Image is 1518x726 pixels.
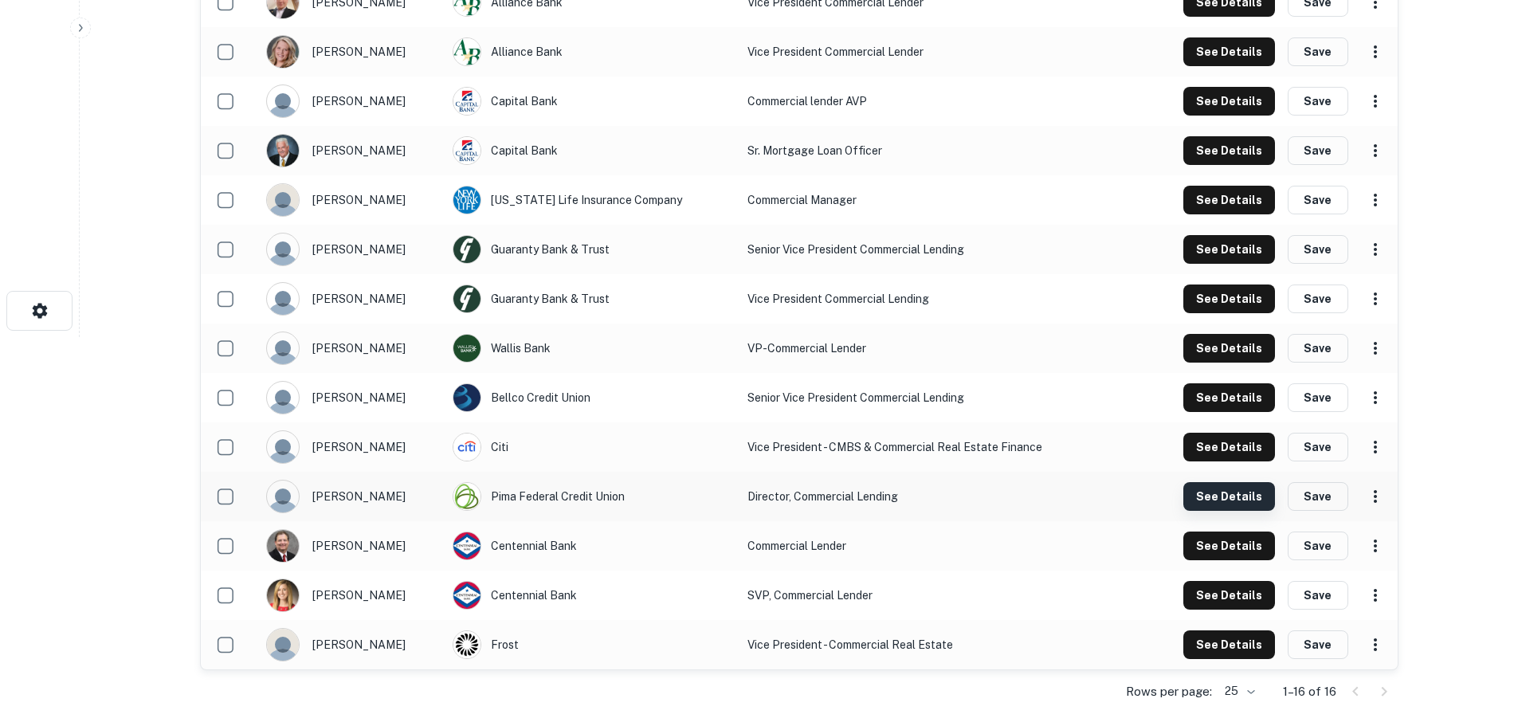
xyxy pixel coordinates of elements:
img: picture [453,384,481,411]
div: [PERSON_NAME] [266,183,437,217]
div: Pima Federal Credit Union [453,482,732,511]
button: See Details [1183,383,1275,412]
img: picture [453,186,481,214]
img: 1724715714178 [267,36,299,68]
button: See Details [1183,87,1275,116]
button: Save [1288,532,1348,560]
button: See Details [1183,433,1275,461]
img: picture [453,137,481,164]
p: Rows per page: [1126,682,1212,701]
button: Save [1288,136,1348,165]
img: picture [453,483,481,510]
td: Vice President Commercial Lending [739,274,1130,324]
img: picture [453,532,481,559]
div: Centennial Bank [453,532,732,560]
img: picture [453,285,481,312]
div: Guaranty Bank & Trust [453,235,732,264]
button: Save [1288,581,1348,610]
p: 1–16 of 16 [1283,682,1336,701]
div: [PERSON_NAME] [266,529,437,563]
button: Save [1288,433,1348,461]
div: [PERSON_NAME] [266,233,437,266]
iframe: Chat Widget [1438,598,1518,675]
div: Frost [453,630,732,659]
img: picture [453,335,481,362]
img: 9c8pery4andzj6ohjkjp54ma2 [267,332,299,364]
button: See Details [1183,235,1275,264]
div: [PERSON_NAME] [266,430,437,464]
img: picture [453,631,481,658]
img: picture [453,582,481,609]
button: Save [1288,37,1348,66]
div: [US_STATE] Life Insurance Company [453,186,732,214]
button: Save [1288,482,1348,511]
button: See Details [1183,334,1275,363]
div: Bellco Credit Union [453,383,732,412]
button: Save [1288,630,1348,659]
td: Vice President - CMBS & Commercial Real Estate Finance [739,422,1130,472]
button: Save [1288,334,1348,363]
img: 244xhbkr7g40x6bsu4gi6q4ry [267,184,299,216]
div: Capital Bank [453,87,732,116]
div: [PERSON_NAME] [266,579,437,612]
td: Commercial lender AVP [739,77,1130,126]
button: See Details [1183,482,1275,511]
td: Senior Vice President Commercial Lending [739,225,1130,274]
button: See Details [1183,581,1275,610]
div: [PERSON_NAME] [266,35,437,69]
div: Capital Bank [453,136,732,165]
img: 9c8pery4andzj6ohjkjp54ma2 [267,481,299,512]
td: Senior Vice President Commercial Lending [739,373,1130,422]
td: Director, Commercial Lending [739,472,1130,521]
img: picture [453,88,481,115]
div: [PERSON_NAME] [266,381,437,414]
button: See Details [1183,285,1275,313]
td: Commercial Lender [739,521,1130,571]
img: picture [453,434,481,461]
td: Vice President - Commercial Real Estate [739,620,1130,669]
img: 1517034993138 [267,530,299,562]
div: Guaranty Bank & Trust [453,285,732,313]
img: 244xhbkr7g40x6bsu4gi6q4ry [267,629,299,661]
img: picture [453,236,481,263]
button: See Details [1183,630,1275,659]
button: Save [1288,87,1348,116]
div: [PERSON_NAME] [266,282,437,316]
div: [PERSON_NAME] [266,332,437,365]
button: Save [1288,186,1348,214]
div: Citi [453,433,732,461]
img: 9c8pery4andzj6ohjkjp54ma2 [267,233,299,265]
div: 25 [1218,680,1257,703]
button: See Details [1183,532,1275,560]
button: Save [1288,285,1348,313]
img: 9c8pery4andzj6ohjkjp54ma2 [267,283,299,315]
div: [PERSON_NAME] [266,628,437,661]
td: Vice President Commercial Lender [739,27,1130,77]
button: See Details [1183,136,1275,165]
div: Centennial Bank [453,581,732,610]
div: [PERSON_NAME] [266,480,437,513]
img: 9c8pery4andzj6ohjkjp54ma2 [267,431,299,463]
td: Sr. Mortgage Loan Officer [739,126,1130,175]
td: Commercial Manager [739,175,1130,225]
div: Wallis Bank [453,334,732,363]
img: picture [453,38,481,65]
button: Save [1288,235,1348,264]
div: Alliance Bank [453,37,732,66]
button: See Details [1183,186,1275,214]
div: [PERSON_NAME] [266,134,437,167]
td: VP-Commercial Lender [739,324,1130,373]
img: 1517043288974 [267,579,299,611]
img: 9c8pery4andzj6ohjkjp54ma2 [267,85,299,117]
img: 9c8pery4andzj6ohjkjp54ma2 [267,382,299,414]
button: See Details [1183,37,1275,66]
div: [PERSON_NAME] [266,84,437,118]
td: SVP, Commercial Lender [739,571,1130,620]
button: Save [1288,383,1348,412]
img: 1517365734314 [267,135,299,167]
